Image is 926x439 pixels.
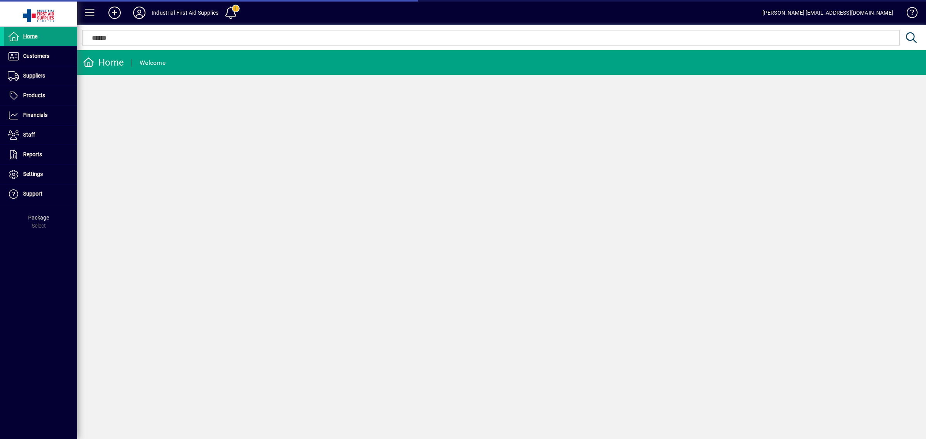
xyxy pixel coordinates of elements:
a: Suppliers [4,66,77,86]
span: Support [23,191,42,197]
a: Knowledge Base [901,2,916,27]
a: Financials [4,106,77,125]
button: Profile [127,6,152,20]
a: Reports [4,145,77,164]
span: Home [23,33,37,39]
button: Add [102,6,127,20]
div: [PERSON_NAME] [EMAIL_ADDRESS][DOMAIN_NAME] [762,7,893,19]
span: Financials [23,112,47,118]
div: Industrial First Aid Supplies [152,7,218,19]
span: Package [28,214,49,221]
a: Support [4,184,77,204]
span: Staff [23,132,35,138]
span: Reports [23,151,42,157]
a: Settings [4,165,77,184]
span: Products [23,92,45,98]
a: Staff [4,125,77,145]
a: Customers [4,47,77,66]
div: Welcome [140,57,166,69]
a: Products [4,86,77,105]
span: Suppliers [23,73,45,79]
span: Customers [23,53,49,59]
div: Home [83,56,124,69]
span: Settings [23,171,43,177]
